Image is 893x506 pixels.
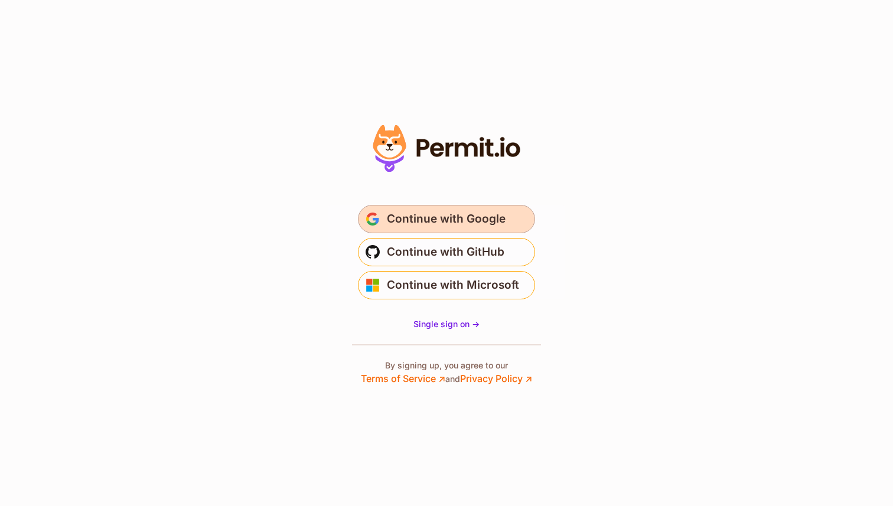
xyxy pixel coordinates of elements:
[460,373,532,384] a: Privacy Policy ↗
[358,271,535,299] button: Continue with Microsoft
[387,243,504,262] span: Continue with GitHub
[358,238,535,266] button: Continue with GitHub
[358,205,535,233] button: Continue with Google
[361,373,445,384] a: Terms of Service ↗
[413,318,480,330] a: Single sign on ->
[413,319,480,329] span: Single sign on ->
[387,276,519,295] span: Continue with Microsoft
[361,360,532,386] p: By signing up, you agree to our and
[387,210,506,228] span: Continue with Google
